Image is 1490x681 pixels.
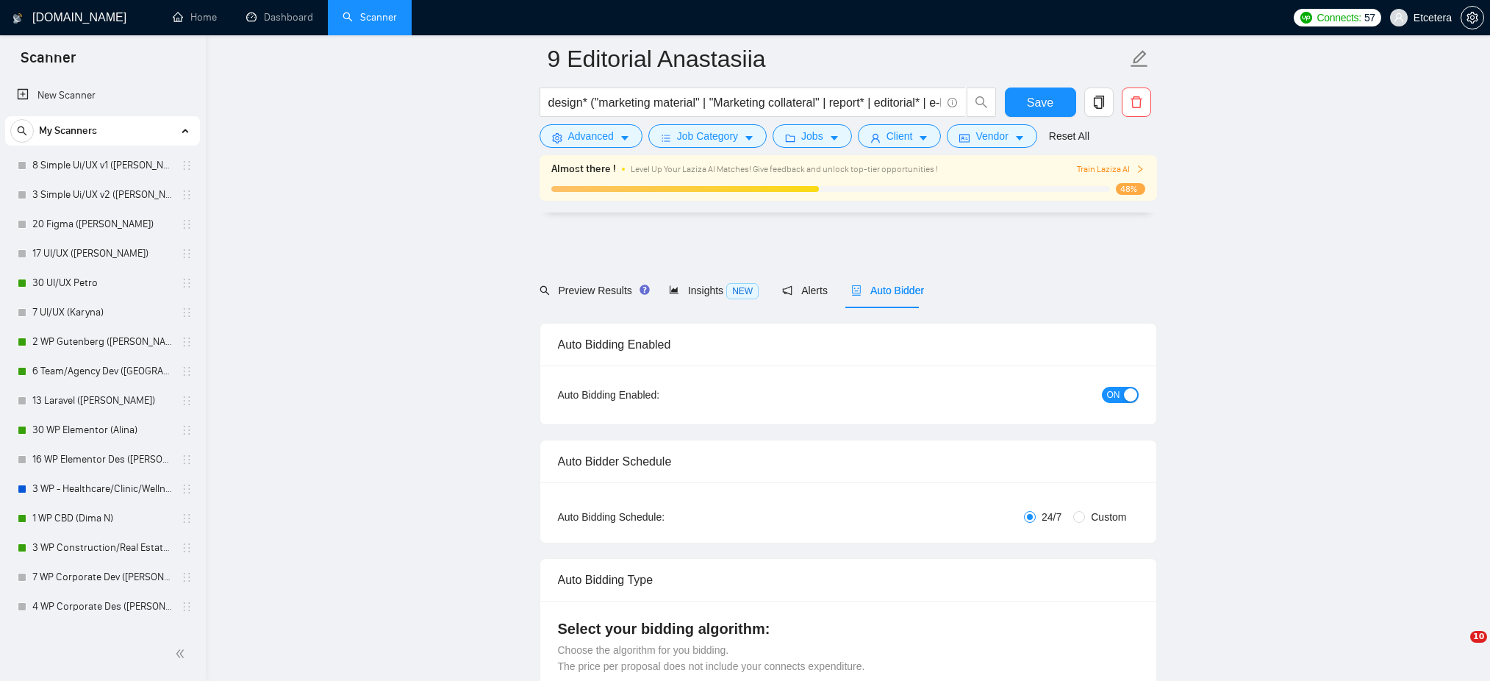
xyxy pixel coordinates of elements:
span: Vendor [975,128,1008,144]
span: holder [181,336,193,348]
span: holder [181,513,193,524]
span: Custom [1085,509,1132,525]
span: holder [181,307,193,318]
a: setting [1461,12,1484,24]
span: caret-down [1014,132,1025,143]
span: Almost there ! [551,161,616,177]
span: holder [181,542,193,554]
a: homeHome [173,11,217,24]
a: 7 WP Corporate Dev ([PERSON_NAME] B) [32,563,172,592]
span: Choose the algorithm for you bidding. The price per proposal does not include your connects expen... [558,644,865,672]
span: right [1136,165,1145,174]
span: Save [1027,93,1053,112]
a: 4 WP Corporate Des ([PERSON_NAME]) [32,592,172,621]
span: Insights [669,285,759,296]
span: notification [782,285,792,296]
button: setting [1461,6,1484,29]
span: info-circle [948,98,957,107]
span: Auto Bidder [851,285,924,296]
button: settingAdvancedcaret-down [540,124,642,148]
img: upwork-logo.png [1300,12,1312,24]
a: 20 Figma ([PERSON_NAME]) [32,210,172,239]
span: holder [181,601,193,613]
span: holder [181,248,193,260]
span: Job Category [677,128,738,144]
span: Alerts [782,285,828,296]
span: NEW [726,283,759,299]
a: dashboardDashboard [246,11,313,24]
span: search [967,96,995,109]
span: setting [552,132,562,143]
span: Level Up Your Laziza AI Matches! Give feedback and unlock top-tier opportunities ! [631,164,938,174]
span: caret-down [829,132,839,143]
span: holder [181,424,193,436]
a: 13 Laravel ([PERSON_NAME]) [32,386,172,416]
span: My Scanners [39,116,97,146]
span: 48% [1116,183,1145,195]
span: copy [1085,96,1113,109]
span: holder [181,571,193,583]
input: Scanner name... [548,40,1127,77]
span: 57 [1364,10,1375,26]
span: ON [1107,387,1120,403]
a: Reset All [1049,128,1089,144]
a: 1 WP CBD (Dima N) [32,504,172,533]
span: bars [661,132,671,143]
span: setting [1461,12,1483,24]
button: Train Laziza AI [1077,163,1145,177]
div: Auto Bidding Enabled: [558,387,751,403]
a: 8 Simple Ui/UX v1 ([PERSON_NAME]) [32,151,172,180]
div: Auto Bidding Type [558,559,1139,601]
iframe: Intercom live chat [1440,631,1475,666]
button: delete [1122,88,1151,117]
span: search [540,285,550,296]
input: Search Freelance Jobs... [548,93,941,112]
a: 3 WP Construction/Real Estate Website Development ([PERSON_NAME] B) [32,533,172,563]
span: search [11,126,33,136]
a: 3 Simple Ui/UX v2 ([PERSON_NAME]) [32,180,172,210]
button: folderJobscaret-down [773,124,852,148]
span: Connects: [1317,10,1361,26]
span: caret-down [744,132,754,143]
span: folder [785,132,795,143]
span: 10 [1470,631,1487,643]
span: robot [851,285,862,296]
button: search [10,119,34,143]
a: 7 UI/UX (Karyna) [32,298,172,327]
span: 24/7 [1036,509,1067,525]
span: Scanner [9,47,87,78]
div: Auto Bidding Enabled [558,324,1139,366]
button: idcardVendorcaret-down [947,124,1036,148]
span: caret-down [918,132,928,143]
a: 2 WP Gutenberg ([PERSON_NAME] Br) [32,327,172,357]
img: logo [12,7,23,30]
span: holder [181,395,193,407]
span: double-left [175,646,190,661]
span: user [870,132,881,143]
li: New Scanner [5,81,200,110]
h4: Select your bidding algorithm: [558,618,1139,639]
a: searchScanner [343,11,397,24]
span: holder [181,160,193,171]
a: 16 WP Elementor Des ([PERSON_NAME]) [32,445,172,474]
span: holder [181,277,193,289]
span: idcard [959,132,970,143]
span: caret-down [620,132,630,143]
a: 7 WP E-commerce Development ([PERSON_NAME] B) [32,621,172,651]
div: Auto Bidding Schedule: [558,509,751,525]
span: holder [181,483,193,495]
button: search [967,88,996,117]
span: area-chart [669,285,679,295]
span: user [1394,13,1404,23]
span: Advanced [568,128,614,144]
a: 30 WP Elementor (Alina) [32,416,172,445]
span: Client [887,128,913,144]
a: New Scanner [17,81,188,110]
button: copy [1084,88,1114,117]
span: delete [1122,96,1150,109]
a: 30 UI/UX Petro [32,268,172,298]
div: Auto Bidder Schedule [558,441,1139,482]
span: Preview Results [540,285,645,296]
span: holder [181,454,193,466]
